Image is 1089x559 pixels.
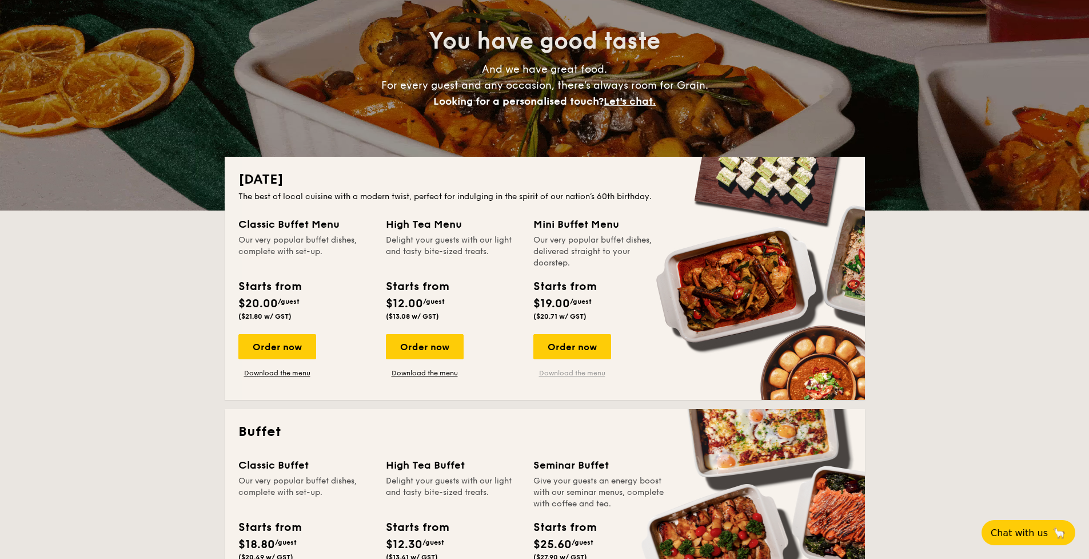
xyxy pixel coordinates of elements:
[238,312,292,320] span: ($21.80 w/ GST)
[429,27,660,55] span: You have good taste
[386,312,439,320] span: ($13.08 w/ GST)
[572,538,593,546] span: /guest
[238,423,851,441] h2: Buffet
[238,171,851,189] h2: [DATE]
[386,519,448,536] div: Starts from
[238,297,278,311] span: $20.00
[433,95,604,108] span: Looking for a personalised touch?
[238,334,316,359] div: Order now
[604,95,656,108] span: Let's chat.
[386,297,423,311] span: $12.00
[533,519,596,536] div: Starts from
[386,457,520,473] div: High Tea Buffet
[533,538,572,552] span: $25.60
[278,298,300,306] span: /guest
[238,235,372,269] div: Our very popular buffet dishes, complete with set-up.
[1052,526,1066,540] span: 🦙
[991,528,1048,538] span: Chat with us
[386,278,448,295] div: Starts from
[386,368,464,378] a: Download the menu
[570,298,592,306] span: /guest
[533,312,587,320] span: ($20.71 w/ GST)
[238,278,301,295] div: Starts from
[238,538,275,552] span: $18.80
[238,457,372,473] div: Classic Buffet
[275,538,297,546] span: /guest
[238,216,372,232] div: Classic Buffet Menu
[238,368,316,378] a: Download the menu
[238,475,372,510] div: Our very popular buffet dishes, complete with set-up.
[533,334,611,359] div: Order now
[533,216,667,232] div: Mini Buffet Menu
[422,538,444,546] span: /guest
[238,191,851,203] div: The best of local cuisine with a modern twist, perfect for indulging in the spirit of our nation’...
[533,297,570,311] span: $19.00
[982,520,1075,545] button: Chat with us🦙
[423,298,445,306] span: /guest
[533,278,596,295] div: Starts from
[386,334,464,359] div: Order now
[533,235,667,269] div: Our very popular buffet dishes, delivered straight to your doorstep.
[386,538,422,552] span: $12.30
[533,368,611,378] a: Download the menu
[533,457,667,473] div: Seminar Buffet
[386,235,520,269] div: Delight your guests with our light and tasty bite-sized treats.
[386,216,520,232] div: High Tea Menu
[533,475,667,510] div: Give your guests an energy boost with our seminar menus, complete with coffee and tea.
[238,519,301,536] div: Starts from
[381,63,708,108] span: And we have great food. For every guest and any occasion, there’s always room for Grain.
[386,475,520,510] div: Delight your guests with our light and tasty bite-sized treats.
